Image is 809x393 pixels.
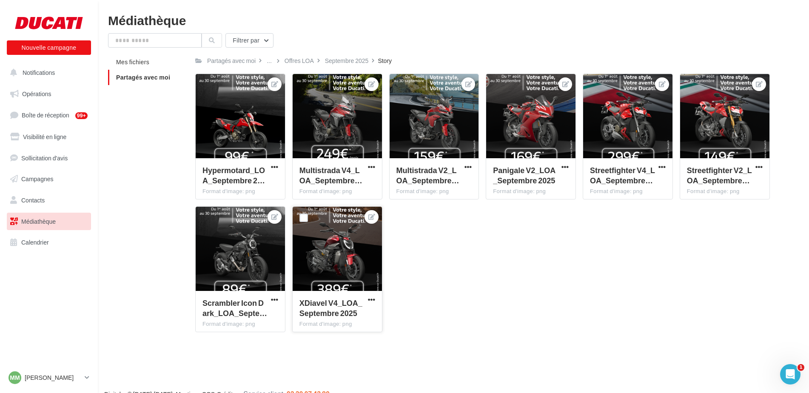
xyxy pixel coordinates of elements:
a: Calendrier [5,234,93,251]
div: ... [265,55,273,67]
div: Format d'image: png [202,188,278,195]
div: Format d'image: png [299,320,375,328]
div: Offres LOA [285,57,314,65]
p: [PERSON_NAME] [25,373,81,382]
div: Médiathèque [108,14,799,26]
span: Visibilité en ligne [23,133,66,140]
span: Scrambler Icon Dark_LOA_Septembre 2025 [202,298,267,318]
span: Streetfighter V2_LOA_Septembre 2025 [687,165,752,185]
span: Contacts [21,196,45,204]
span: MM [10,373,20,382]
span: 1 [798,364,804,371]
div: Format d'image: png [202,320,278,328]
iframe: Intercom live chat [780,364,800,384]
span: Panigale V2_LOA_Septembre 2025 [493,165,555,185]
span: Multistrada V4_LOA_Septembre 2025 [299,165,362,185]
a: Campagnes [5,170,93,188]
a: Contacts [5,191,93,209]
div: Format d'image: png [493,188,569,195]
span: Mes fichiers [116,58,149,65]
a: Visibilité en ligne [5,128,93,146]
div: Format d'image: png [396,188,472,195]
div: Format d'image: png [687,188,763,195]
span: Médiathèque [21,218,56,225]
a: Opérations [5,85,93,103]
a: MM [PERSON_NAME] [7,370,91,386]
div: Format d'image: png [590,188,666,195]
a: Médiathèque [5,213,93,231]
button: Nouvelle campagne [7,40,91,55]
div: 99+ [75,112,88,119]
a: Boîte de réception99+ [5,106,93,124]
span: Partagés avec moi [116,74,170,81]
span: Boîte de réception [22,111,69,119]
div: Format d'image: png [299,188,375,195]
span: Hypermotard_LOA_Septembre 2025 [202,165,265,185]
span: Opérations [22,90,51,97]
span: Campagnes [21,175,54,182]
a: Sollicitation d'avis [5,149,93,167]
span: XDiavel V4_LOA_Septembre 2025 [299,298,362,318]
span: Calendrier [21,239,49,246]
span: Streetfighter V4_LOA_Septembre 2025 [590,165,655,185]
button: Filtrer par [225,33,273,48]
span: Notifications [23,69,55,76]
span: Sollicitation d'avis [21,154,68,161]
div: Septembre 2025 [325,57,369,65]
button: Notifications [5,64,89,82]
div: Partagés avec moi [207,57,256,65]
div: Story [378,57,392,65]
span: Multistrada V2_LOA_Septembre 2025 [396,165,459,185]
